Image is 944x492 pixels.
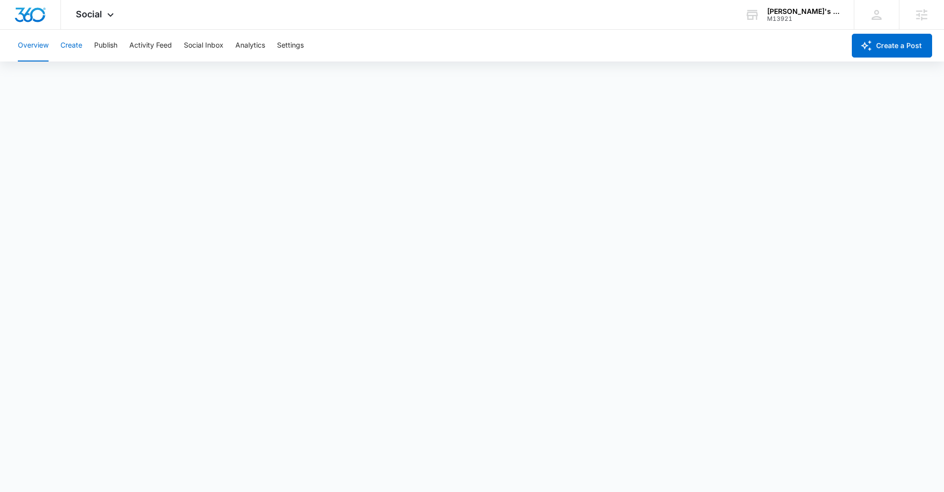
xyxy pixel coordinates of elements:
button: Overview [18,30,49,61]
span: Social [76,9,102,19]
button: Analytics [235,30,265,61]
button: Settings [277,30,304,61]
div: account name [767,7,839,15]
button: Publish [94,30,117,61]
div: account id [767,15,839,22]
button: Create a Post [852,34,932,58]
button: Create [60,30,82,61]
button: Activity Feed [129,30,172,61]
button: Social Inbox [184,30,223,61]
